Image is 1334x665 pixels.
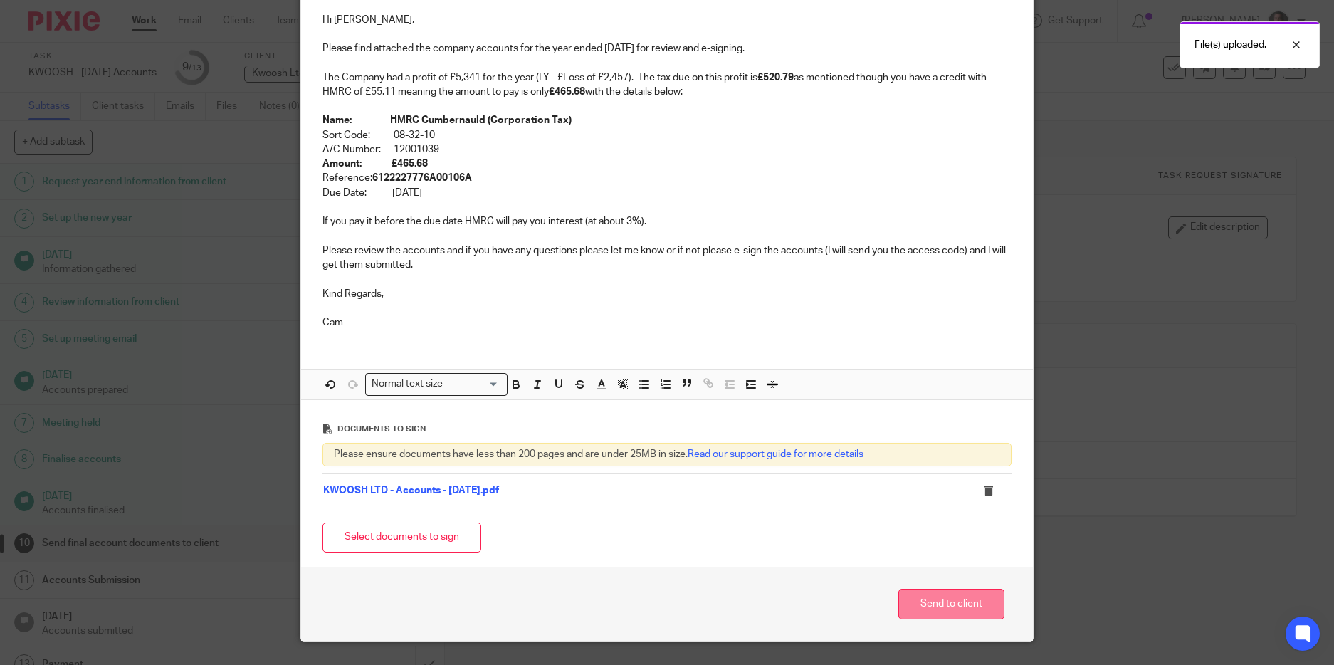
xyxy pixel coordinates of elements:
[448,377,499,392] input: Search for option
[322,159,428,169] strong: Amount: £465.68
[369,377,446,392] span: Normal text size
[688,449,863,459] a: Read our support guide for more details
[322,128,1012,142] p: Sort Code: 08-32-10
[322,186,1012,200] p: Due Date: [DATE]
[365,373,508,395] div: Search for option
[322,287,1012,301] p: Kind Regards,
[322,523,481,553] button: Select documents to sign
[323,486,499,496] a: KWOOSH LTD - Accounts - [DATE].pdf
[898,589,1004,619] button: Send to client
[1194,38,1266,52] p: File(s) uploaded.
[322,443,1012,466] div: Please ensure documents have less than 200 pages and are under 25MB in size.
[322,244,1012,273] p: Please review the accounts and if you have any questions please let me know or if not please e-si...
[372,173,472,183] strong: 6122227776A00106A
[322,214,1012,229] p: If you pay it before the due date HMRC will pay you interest (at about 3%).
[322,315,1012,330] p: Cam
[322,142,1012,157] p: A/C Number: 12001039
[322,115,572,125] strong: Name: HMRC Cumbernauld (Corporation Tax)
[337,425,426,433] span: Documents to sign
[322,171,1012,185] p: Reference:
